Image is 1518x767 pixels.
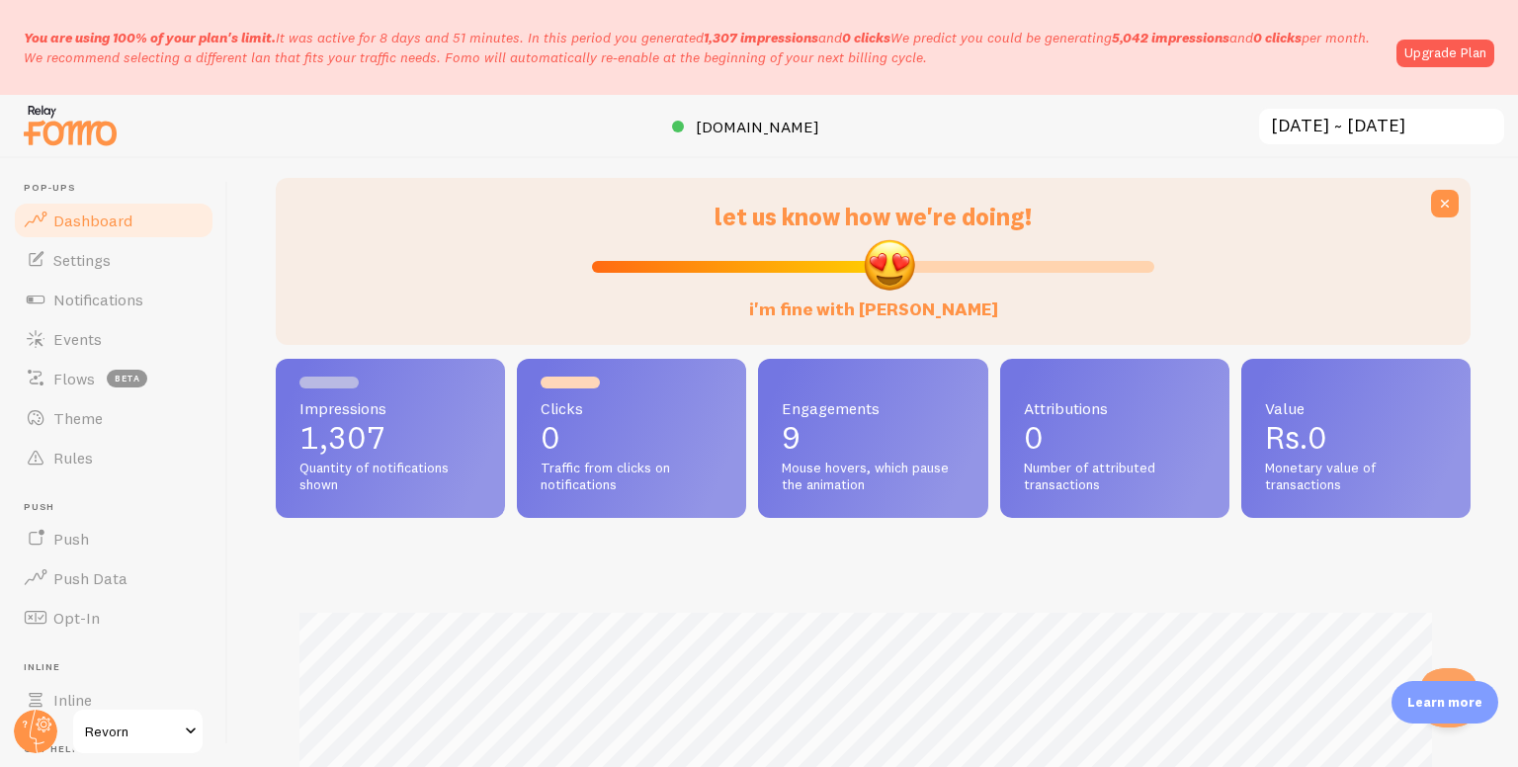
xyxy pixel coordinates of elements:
span: Inline [24,661,215,674]
a: Flows beta [12,359,215,398]
span: Monetary value of transactions [1265,460,1447,494]
img: emoji.png [862,237,917,293]
span: Notifications [53,290,143,309]
span: Engagements [782,400,964,416]
span: Quantity of notifications shown [299,460,481,494]
span: Push Data [53,568,127,588]
span: Opt-In [53,608,100,628]
span: Rules [53,448,93,468]
p: 0 [541,422,722,454]
span: Push [53,529,89,549]
b: 0 clicks [1253,29,1302,46]
span: Events [53,329,102,349]
a: Revorn [71,708,205,755]
a: Opt-In [12,598,215,638]
b: 5,042 impressions [1112,29,1229,46]
span: let us know how we're doing! [715,202,1032,231]
label: i'm fine with [PERSON_NAME] [749,279,998,321]
span: Value [1265,400,1447,416]
span: Revorn [85,720,179,743]
span: Pop-ups [24,182,215,195]
iframe: Help Scout Beacon - Open [1419,668,1478,727]
p: 0 [1024,422,1206,454]
div: Learn more [1391,681,1498,724]
span: Theme [53,408,103,428]
span: Traffic from clicks on notifications [541,460,722,494]
img: fomo-relay-logo-orange.svg [21,100,120,150]
a: Settings [12,240,215,280]
span: Inline [53,690,92,710]
p: 9 [782,422,964,454]
a: Upgrade Plan [1396,40,1494,67]
a: Push Data [12,558,215,598]
b: 1,307 impressions [704,29,818,46]
a: Events [12,319,215,359]
span: Mouse hovers, which pause the animation [782,460,964,494]
a: Rules [12,438,215,477]
span: Flows [53,369,95,388]
p: Learn more [1407,693,1482,712]
span: Number of attributed transactions [1024,460,1206,494]
span: Dashboard [53,211,132,230]
b: 0 clicks [842,29,890,46]
span: You are using 100% of your plan's limit. [24,29,276,46]
span: Push [24,501,215,514]
span: and [1112,29,1302,46]
a: Inline [12,680,215,720]
span: Settings [53,250,111,270]
a: Push [12,519,215,558]
p: 1,307 [299,422,481,454]
span: Attributions [1024,400,1206,416]
span: beta [107,370,147,387]
a: Dashboard [12,201,215,240]
span: Rs.0 [1265,418,1327,457]
span: Impressions [299,400,481,416]
span: and [704,29,890,46]
a: Notifications [12,280,215,319]
span: Clicks [541,400,722,416]
a: Theme [12,398,215,438]
p: It was active for 8 days and 51 minutes. In this period you generated We predict you could be gen... [24,28,1385,67]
